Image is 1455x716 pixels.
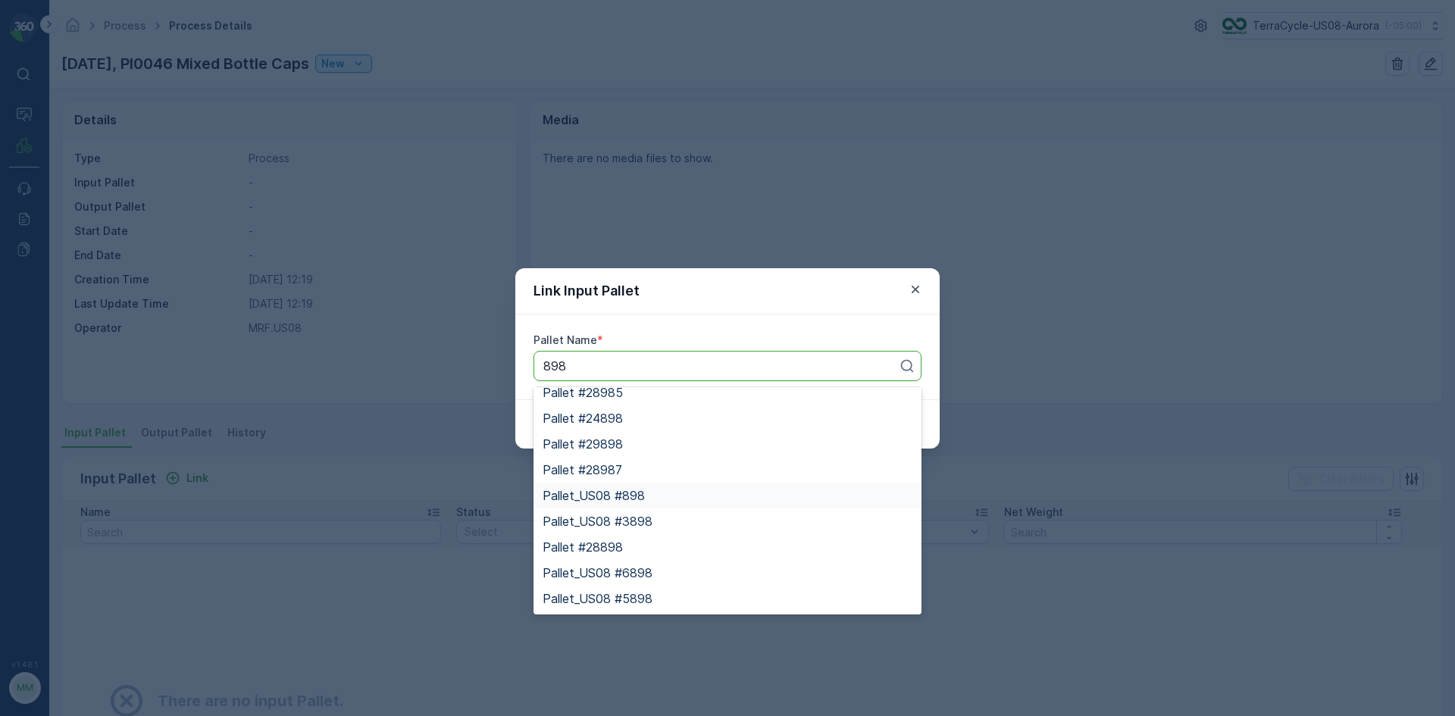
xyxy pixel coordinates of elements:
p: Link Input Pallet [533,280,640,302]
label: Pallet Name [533,333,597,346]
span: Pallet #29898 [543,437,623,451]
span: Pallet #24898 [543,411,623,425]
span: Pallet_US08 #5898 [543,592,652,605]
span: Pallet #28898 [543,540,623,554]
span: Pallet_US08 #3898 [543,514,652,528]
span: Pallet #28987 [543,463,622,477]
span: Pallet_US08 #898 [543,489,645,502]
span: Pallet #28985 [543,386,623,399]
span: Pallet_US08 #6898 [543,566,652,580]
